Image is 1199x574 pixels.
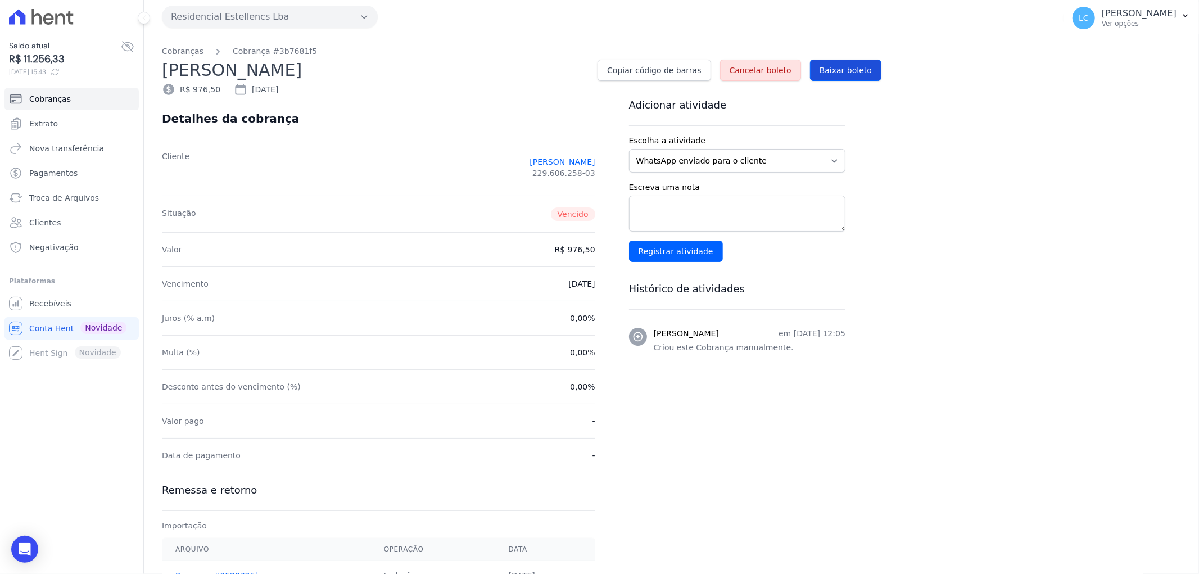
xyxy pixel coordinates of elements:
[629,98,845,112] h3: Adicionar atividade
[779,328,845,340] p: em [DATE] 12:05
[1102,19,1177,28] p: Ver opções
[29,143,104,154] span: Nova transferência
[629,182,845,193] label: Escreva uma nota
[29,168,78,179] span: Pagamentos
[162,6,378,28] button: Residencial Estellencs Lba
[629,135,845,147] label: Escolha a atividade
[233,46,317,57] a: Cobrança #3b7681f5
[162,381,301,392] dt: Desconto antes do vencimento (%)
[162,520,595,531] div: Importação
[9,88,134,364] nav: Sidebar
[9,40,121,52] span: Saldo atual
[654,328,719,340] h3: [PERSON_NAME]
[29,217,61,228] span: Clientes
[9,52,121,67] span: R$ 11.256,33
[4,137,139,160] a: Nova transferência
[162,450,241,461] dt: Data de pagamento
[4,187,139,209] a: Troca de Arquivos
[570,381,595,392] dd: 0,00%
[592,450,595,461] dd: -
[234,83,278,96] div: [DATE]
[29,118,58,129] span: Extrato
[720,60,801,81] a: Cancelar boleto
[162,347,200,358] dt: Multa (%)
[162,57,589,83] h2: [PERSON_NAME]
[1064,2,1199,34] button: LC [PERSON_NAME] Ver opções
[370,538,495,561] th: Operação
[4,88,139,110] a: Cobranças
[4,236,139,259] a: Negativação
[162,313,215,324] dt: Juros (% a.m)
[162,83,220,96] div: R$ 976,50
[162,538,370,561] th: Arquivo
[80,322,126,334] span: Novidade
[162,207,196,221] dt: Situação
[11,536,38,563] div: Open Intercom Messenger
[730,65,791,76] span: Cancelar boleto
[551,207,595,221] span: Vencido
[530,156,595,168] a: [PERSON_NAME]
[29,93,71,105] span: Cobranças
[162,483,595,497] h3: Remessa e retorno
[495,538,595,561] th: Data
[29,298,71,309] span: Recebíveis
[29,242,79,253] span: Negativação
[598,60,711,81] a: Copiar código de barras
[4,112,139,135] a: Extrato
[532,168,595,179] span: 229.606.258-03
[9,67,121,77] span: [DATE] 15:43
[4,211,139,234] a: Clientes
[570,347,595,358] dd: 0,00%
[29,192,99,204] span: Troca de Arquivos
[629,282,845,296] h3: Histórico de atividades
[810,60,881,81] a: Baixar boleto
[4,292,139,315] a: Recebíveis
[29,323,74,334] span: Conta Hent
[4,162,139,184] a: Pagamentos
[4,317,139,340] a: Conta Hent Novidade
[162,151,189,184] dt: Cliente
[820,65,872,76] span: Baixar boleto
[629,241,723,262] input: Registrar atividade
[162,278,209,290] dt: Vencimento
[162,46,203,57] a: Cobranças
[592,415,595,427] dd: -
[1079,14,1089,22] span: LC
[568,278,595,290] dd: [DATE]
[162,415,204,427] dt: Valor pago
[555,244,595,255] dd: R$ 976,50
[654,342,845,354] p: Criou este Cobrança manualmente.
[162,46,1181,57] nav: Breadcrumb
[162,112,299,125] div: Detalhes da cobrança
[9,274,134,288] div: Plataformas
[570,313,595,324] dd: 0,00%
[1102,8,1177,19] p: [PERSON_NAME]
[607,65,701,76] span: Copiar código de barras
[162,244,182,255] dt: Valor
